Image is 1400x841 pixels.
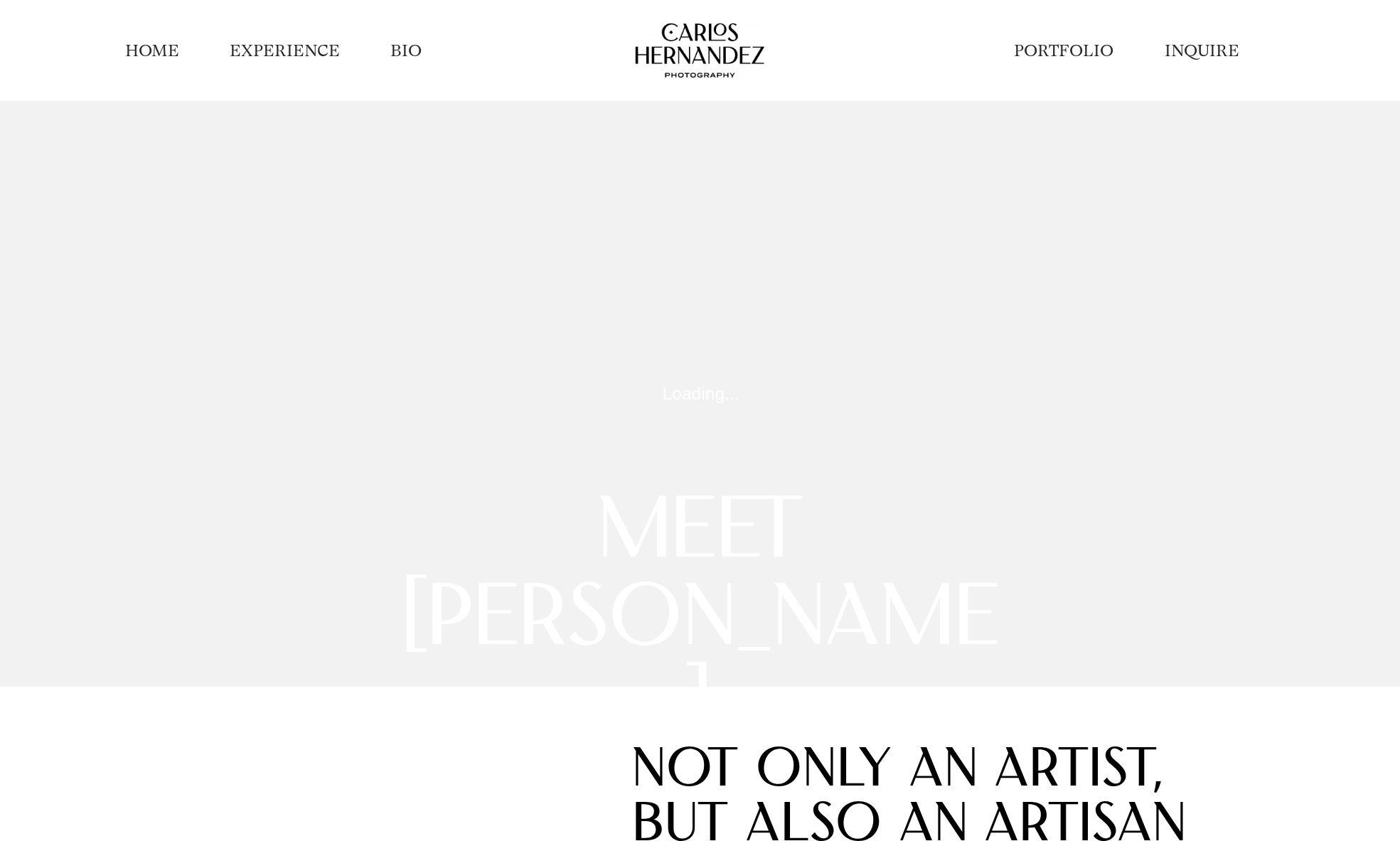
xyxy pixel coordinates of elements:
a: INQUIRE [1165,39,1239,62]
a: BIO [390,39,422,62]
a: PORTFOLIO [1014,39,1113,62]
span: Meet [PERSON_NAME] [400,493,1000,754]
a: HOME [125,39,179,62]
a: EXPERIENCE [230,39,340,62]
